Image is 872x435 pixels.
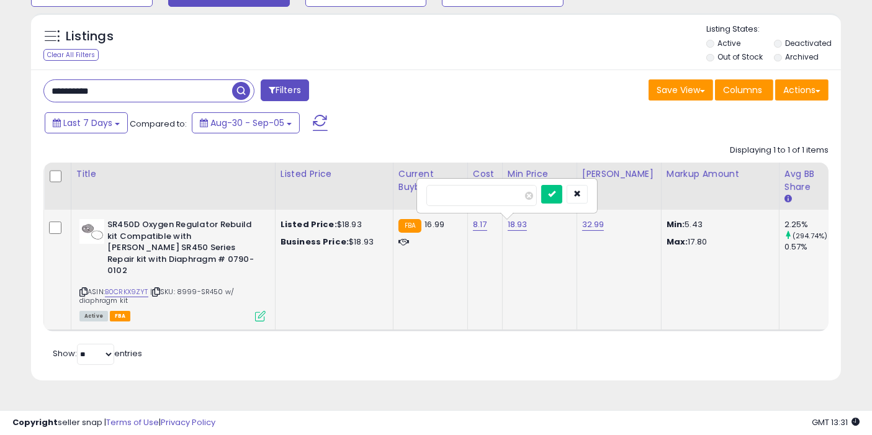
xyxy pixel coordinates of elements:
[582,218,605,231] a: 32.99
[784,168,830,194] div: Avg BB Share
[775,79,829,101] button: Actions
[706,24,841,35] p: Listing States:
[107,219,258,280] b: SR450D Oxygen Regulator Rebuild kit Compatible with [PERSON_NAME] SR450 Series Repair kit with Di...
[649,79,713,101] button: Save View
[667,236,770,248] p: 17.80
[786,52,819,62] label: Archived
[110,311,131,321] span: FBA
[473,168,497,181] div: Cost
[398,219,421,233] small: FBA
[473,218,487,231] a: 8.17
[261,79,309,101] button: Filters
[582,168,656,181] div: [PERSON_NAME]
[667,168,774,181] div: Markup Amount
[192,112,300,133] button: Aug-30 - Sep-05
[730,145,829,156] div: Displaying 1 to 1 of 1 items
[786,38,832,48] label: Deactivated
[105,287,148,297] a: B0CRKX9ZYT
[667,218,685,230] strong: Min:
[130,118,187,130] span: Compared to:
[812,416,860,428] span: 2025-09-13 13:31 GMT
[53,348,142,359] span: Show: entries
[12,416,58,428] strong: Copyright
[425,218,444,230] span: 16.99
[161,416,215,428] a: Privacy Policy
[784,219,835,230] div: 2.25%
[715,79,773,101] button: Columns
[43,49,99,61] div: Clear All Filters
[281,236,384,248] div: $18.93
[667,236,688,248] strong: Max:
[718,52,763,62] label: Out of Stock
[79,219,266,320] div: ASIN:
[79,287,234,305] span: | SKU: 8999-SR450 w/ diaphragm kit
[281,219,384,230] div: $18.93
[106,416,159,428] a: Terms of Use
[793,231,827,241] small: (294.74%)
[508,168,572,181] div: Min Price
[784,241,835,253] div: 0.57%
[281,218,337,230] b: Listed Price:
[45,112,128,133] button: Last 7 Days
[76,168,270,181] div: Title
[667,219,770,230] p: 5.43
[210,117,284,129] span: Aug-30 - Sep-05
[79,219,104,244] img: 31sXAryt+sL._SL40_.jpg
[79,311,108,321] span: All listings currently available for purchase on Amazon
[784,194,792,205] small: Avg BB Share.
[723,84,762,96] span: Columns
[508,218,528,231] a: 18.93
[12,417,215,429] div: seller snap | |
[398,168,462,194] div: Current Buybox Price
[281,168,388,181] div: Listed Price
[66,28,114,45] h5: Listings
[63,117,112,129] span: Last 7 Days
[281,236,349,248] b: Business Price:
[718,38,741,48] label: Active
